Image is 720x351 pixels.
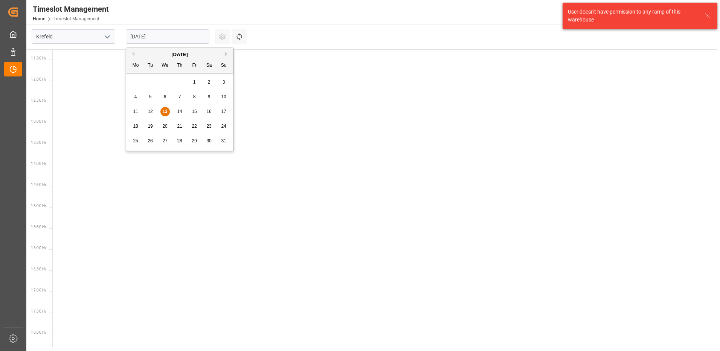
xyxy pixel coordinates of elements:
[204,136,214,146] div: Choose Saturday, August 30th, 2025
[160,61,170,70] div: We
[126,29,209,44] input: DD.MM.YYYY
[160,136,170,146] div: Choose Wednesday, August 27th, 2025
[219,61,229,70] div: Su
[175,136,185,146] div: Choose Thursday, August 28th, 2025
[31,309,46,313] span: 17:30 Hr
[31,225,46,229] span: 15:30 Hr
[221,109,226,114] span: 17
[133,138,138,143] span: 25
[31,98,46,102] span: 12:30 Hr
[190,122,199,131] div: Choose Friday, August 22nd, 2025
[149,94,152,99] span: 5
[31,246,46,250] span: 16:00 Hr
[192,124,197,129] span: 22
[193,79,196,85] span: 1
[31,119,46,124] span: 13:00 Hr
[131,136,140,146] div: Choose Monday, August 25th, 2025
[146,136,155,146] div: Choose Tuesday, August 26th, 2025
[33,3,109,15] div: Timeslot Management
[219,107,229,116] div: Choose Sunday, August 17th, 2025
[206,138,211,143] span: 30
[133,109,138,114] span: 11
[164,94,166,99] span: 6
[177,109,182,114] span: 14
[190,136,199,146] div: Choose Friday, August 29th, 2025
[160,92,170,102] div: Choose Wednesday, August 6th, 2025
[31,140,46,145] span: 13:30 Hr
[190,78,199,87] div: Choose Friday, August 1st, 2025
[221,94,226,99] span: 10
[31,77,46,81] span: 12:00 Hr
[177,124,182,129] span: 21
[162,138,167,143] span: 27
[160,122,170,131] div: Choose Wednesday, August 20th, 2025
[219,122,229,131] div: Choose Sunday, August 24th, 2025
[177,138,182,143] span: 28
[160,107,170,116] div: Choose Wednesday, August 13th, 2025
[175,61,185,70] div: Th
[126,51,233,58] div: [DATE]
[190,61,199,70] div: Fr
[175,107,185,116] div: Choose Thursday, August 14th, 2025
[134,94,137,99] span: 4
[133,124,138,129] span: 18
[131,92,140,102] div: Choose Monday, August 4th, 2025
[204,92,214,102] div: Choose Saturday, August 9th, 2025
[219,92,229,102] div: Choose Sunday, August 10th, 2025
[131,61,140,70] div: Mo
[146,92,155,102] div: Choose Tuesday, August 5th, 2025
[31,267,46,271] span: 16:30 Hr
[208,79,211,85] span: 2
[31,288,46,292] span: 17:00 Hr
[162,109,167,114] span: 13
[31,183,46,187] span: 14:30 Hr
[31,330,46,334] span: 18:00 Hr
[33,16,45,21] a: Home
[568,8,697,24] div: User doesn't have permission to any ramp of this warehouse
[219,78,229,87] div: Choose Sunday, August 3rd, 2025
[31,204,46,208] span: 15:00 Hr
[190,107,199,116] div: Choose Friday, August 15th, 2025
[128,75,231,148] div: month 2025-08
[31,56,46,60] span: 11:30 Hr
[192,109,197,114] span: 15
[146,107,155,116] div: Choose Tuesday, August 12th, 2025
[148,109,153,114] span: 12
[208,94,211,99] span: 9
[193,94,196,99] span: 8
[225,52,230,56] button: Next Month
[101,31,113,43] button: open menu
[130,52,134,56] button: Previous Month
[146,61,155,70] div: Tu
[131,107,140,116] div: Choose Monday, August 11th, 2025
[192,138,197,143] span: 29
[148,138,153,143] span: 26
[175,92,185,102] div: Choose Thursday, August 7th, 2025
[223,79,225,85] span: 3
[190,92,199,102] div: Choose Friday, August 8th, 2025
[162,124,167,129] span: 20
[206,124,211,129] span: 23
[221,138,226,143] span: 31
[146,122,155,131] div: Choose Tuesday, August 19th, 2025
[204,107,214,116] div: Choose Saturday, August 16th, 2025
[148,124,153,129] span: 19
[204,122,214,131] div: Choose Saturday, August 23rd, 2025
[204,78,214,87] div: Choose Saturday, August 2nd, 2025
[219,136,229,146] div: Choose Sunday, August 31st, 2025
[32,29,115,44] input: Type to search/select
[131,122,140,131] div: Choose Monday, August 18th, 2025
[206,109,211,114] span: 16
[31,162,46,166] span: 14:00 Hr
[175,122,185,131] div: Choose Thursday, August 21st, 2025
[178,94,181,99] span: 7
[221,124,226,129] span: 24
[204,61,214,70] div: Sa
